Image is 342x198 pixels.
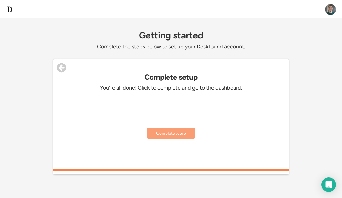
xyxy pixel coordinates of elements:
div: You're all done! Click to complete and go to the dashboard. [80,84,262,91]
div: Complete the steps below to set up your Deskfound account. [53,43,289,50]
div: Getting started [53,30,289,40]
div: Open Intercom Messenger [321,177,336,192]
div: 100% [54,169,288,171]
button: Complete setup [147,128,195,139]
img: ACg8ocLJeZZQXmzXWtn4P9QfvY6wxtVUaD0wb5zbkyCYioO5zuHTvVY=s96-c [325,4,336,15]
img: d-whitebg.png [6,6,13,13]
div: Complete setup [53,73,289,81]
